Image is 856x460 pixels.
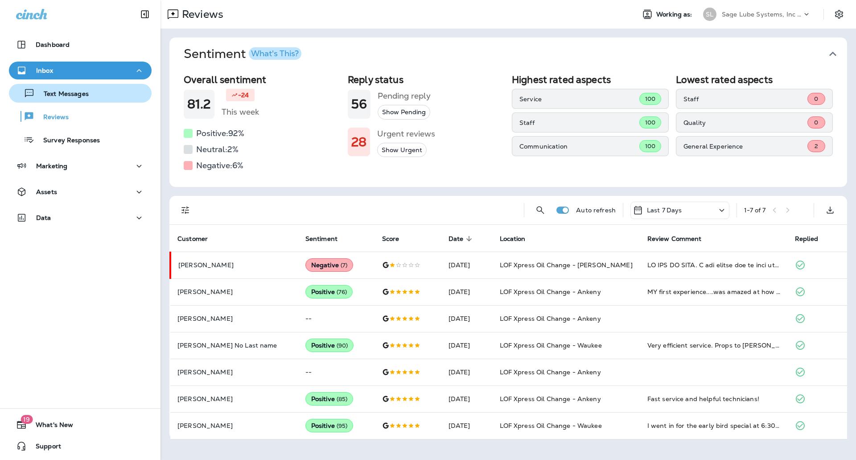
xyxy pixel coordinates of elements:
[500,235,537,243] span: Location
[27,421,73,432] span: What's New
[34,137,100,145] p: Survey Responses
[382,235,399,243] span: Score
[305,258,354,272] div: Negative
[177,235,219,243] span: Customer
[500,422,602,430] span: LOF Xpress Oil Change - Waukee
[184,74,341,85] h2: Overall sentiment
[35,90,89,99] p: Text Messages
[519,119,639,126] p: Staff
[9,183,152,201] button: Assets
[441,332,493,359] td: [DATE]
[36,188,57,195] p: Assets
[519,143,639,150] p: Communication
[337,395,348,403] span: ( 85 )
[647,341,781,350] div: Very efficient service. Props to Kieran and Will who were very friendly, helpful and so knowledge...
[177,201,194,219] button: Filters
[298,305,375,332] td: --
[341,261,347,269] span: ( 7 )
[722,11,802,18] p: Sage Lube Systems, Inc dba LOF Xpress Oil Change
[9,62,152,79] button: Inbox
[512,74,669,85] h2: Highest rated aspects
[647,394,781,403] div: Fast service and helpful technicians!
[187,97,211,112] h1: 81.2
[645,95,655,103] span: 100
[441,359,493,385] td: [DATE]
[351,135,366,149] h1: 28
[196,142,239,157] h5: Neutral: 2 %
[703,8,716,21] div: SL
[9,157,152,175] button: Marketing
[305,419,354,432] div: Positive
[744,207,765,214] div: 1 - 7 of 7
[647,235,702,243] span: Review Comment
[683,119,807,126] p: Quality
[519,95,639,103] p: Service
[305,235,349,243] span: Sentiment
[795,235,818,243] span: Replied
[500,235,526,243] span: Location
[196,158,243,173] h5: Negative: 6 %
[27,443,61,453] span: Support
[178,261,291,269] p: [PERSON_NAME]
[795,235,830,243] span: Replied
[647,421,781,430] div: I went in for the early bird special at 6:30 am. It’s great you get a discount, in and out! Off t...
[645,119,655,126] span: 100
[815,142,818,150] span: 2
[9,107,152,126] button: Reviews
[441,385,493,412] td: [DATE]
[683,95,807,103] p: Staff
[36,214,51,221] p: Data
[500,341,602,349] span: LOF Xpress Oil Change - Waukee
[178,8,223,21] p: Reviews
[449,235,475,243] span: Date
[382,235,411,243] span: Score
[196,126,244,141] h5: Positive: 92 %
[36,41,70,48] p: Dashboard
[9,84,152,103] button: Text Messages
[305,285,353,298] div: Positive
[348,74,505,85] h2: Reply status
[337,342,348,349] span: ( 90 )
[177,342,291,349] p: [PERSON_NAME] No Last name
[500,368,601,376] span: LOF Xpress Oil Change - Ankeny
[645,142,655,150] span: 100
[9,437,152,455] button: Support
[656,11,694,18] span: Working as:
[177,315,291,322] p: [PERSON_NAME]
[298,359,375,385] td: --
[500,315,601,323] span: LOF Xpress Oil Change - Ankeny
[500,288,601,296] span: LOF Xpress Oil Change - Ankeny
[814,95,818,103] span: 0
[351,97,367,112] h1: 56
[441,412,493,439] td: [DATE]
[222,105,259,119] h5: This week
[238,91,249,99] p: -24
[377,127,435,141] h5: Urgent reviews
[177,288,291,295] p: [PERSON_NAME]
[169,70,847,187] div: SentimentWhat's This?
[177,422,291,429] p: [PERSON_NAME]
[305,235,337,243] span: Sentiment
[441,305,493,332] td: [DATE]
[676,74,833,85] h2: Lowest rated aspects
[36,67,53,74] p: Inbox
[9,209,152,227] button: Data
[132,5,157,23] button: Collapse Sidebar
[305,392,354,406] div: Positive
[337,288,347,296] span: ( 76 )
[177,395,291,402] p: [PERSON_NAME]
[177,235,208,243] span: Customer
[34,113,69,122] p: Reviews
[647,235,713,243] span: Review Comment
[647,207,682,214] p: Last 7 Days
[831,6,847,22] button: Settings
[647,261,781,269] div: DO NOT GO HERE. I was warned not to take my vehicle here because there is a constant over turn of...
[449,235,464,243] span: Date
[36,162,67,170] p: Marketing
[647,287,781,296] div: MY first experience....was amazed at how efficient and professional they were.
[500,261,633,269] span: LOF Xpress Oil Change - [PERSON_NAME]
[249,47,301,60] button: What's This?
[251,50,299,58] div: What's This?
[378,105,430,120] button: Show Pending
[177,37,854,70] button: SentimentWhat's This?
